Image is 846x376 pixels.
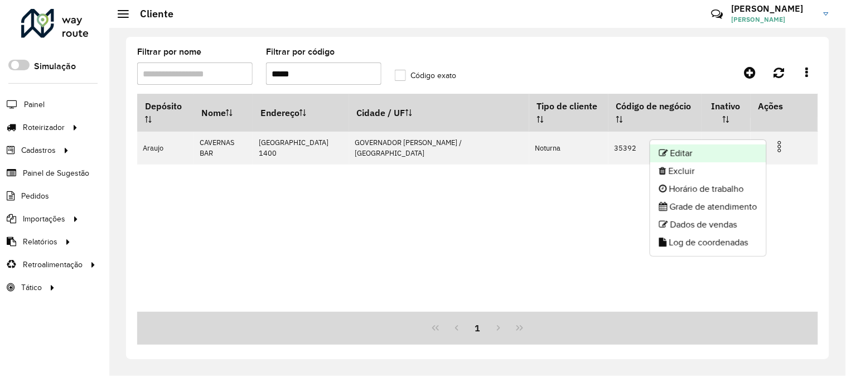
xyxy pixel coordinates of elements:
span: Tático [21,282,42,293]
td: [GEOGRAPHIC_DATA] 1400 [253,132,349,165]
span: Relatórios [23,236,57,248]
span: Importações [23,213,65,225]
li: Dados de vendas [650,216,766,234]
label: Filtrar por código [266,45,335,59]
li: Excluir [650,162,766,180]
button: 1 [467,317,489,339]
th: Inativo [702,94,751,132]
label: Simulação [34,60,76,73]
th: Ações [751,94,818,118]
span: Cadastros [21,144,56,156]
th: Depósito [137,94,194,132]
th: Tipo de cliente [529,94,608,132]
td: Araujo [137,132,194,165]
li: Horário de trabalho [650,180,766,198]
li: Log de coordenadas [650,234,766,252]
span: Pedidos [21,190,49,202]
td: Noturna [529,132,608,165]
span: Painel de Sugestão [23,167,89,179]
span: Painel [24,99,45,110]
th: Código de negócio [608,94,701,132]
td: 35392 [608,132,701,165]
th: Nome [194,94,253,132]
label: Código exato [395,70,457,81]
th: Cidade / UF [349,94,529,132]
span: Retroalimentação [23,259,83,271]
span: [PERSON_NAME] [732,15,815,25]
li: Grade de atendimento [650,198,766,216]
a: Contato Rápido [705,2,729,26]
li: Editar [650,144,766,162]
h3: [PERSON_NAME] [732,3,815,14]
span: Roteirizador [23,122,65,133]
td: GOVERNADOR [PERSON_NAME] / [GEOGRAPHIC_DATA] [349,132,529,165]
td: CAVERNAS BAR [194,132,253,165]
label: Filtrar por nome [137,45,201,59]
th: Endereço [253,94,349,132]
h2: Cliente [129,8,173,20]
